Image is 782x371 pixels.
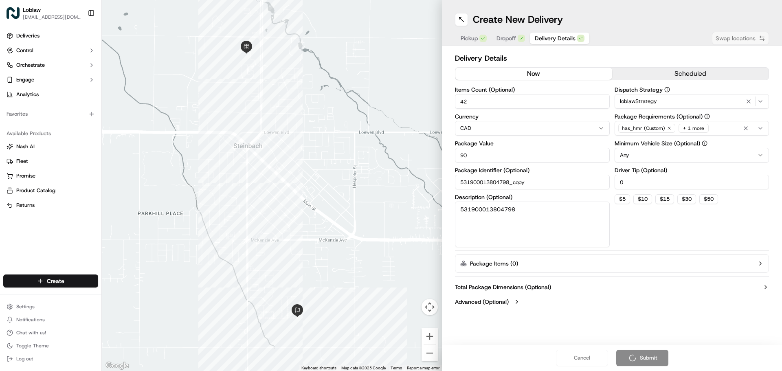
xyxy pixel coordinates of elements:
button: Package Requirements (Optional) [704,114,710,119]
input: Enter number of items [455,94,610,109]
span: Chat with us! [16,329,46,336]
span: Nash AI [16,143,35,150]
button: $5 [615,194,630,204]
span: Promise [16,172,35,180]
button: Package Items (0) [455,254,769,273]
button: Settings [3,301,98,312]
button: $15 [655,194,674,204]
span: • [68,148,70,155]
img: Google [104,360,131,371]
span: Engage [16,76,34,83]
h1: Create New Delivery [473,13,563,26]
input: Enter package identifier [455,175,610,189]
span: Create [47,277,64,285]
label: Package Identifier (Optional) [455,167,610,173]
img: 1736555255976-a54dd68f-1ca7-489b-9aae-adbdc363a1c4 [16,149,23,155]
div: Past conversations [8,106,55,112]
span: Delivery Details [535,34,576,42]
img: Joseph V. [8,140,21,154]
span: Settings [16,303,35,310]
button: Nash AI [3,140,98,153]
button: Chat with us! [3,327,98,338]
a: 💻API Documentation [66,179,134,193]
label: Dispatch Strategy [615,87,769,92]
button: Fleet [3,155,98,168]
span: Knowledge Base [16,182,62,190]
button: Minimum Vehicle Size (Optional) [702,140,707,146]
button: Keyboard shortcuts [301,365,336,371]
button: scheduled [612,68,769,80]
button: Engage [3,73,98,86]
span: [DATE] [72,148,89,155]
button: Start new chat [138,80,148,90]
button: [EMAIL_ADDRESS][DOMAIN_NAME] [23,14,81,20]
span: • [70,126,73,133]
label: Minimum Vehicle Size (Optional) [615,140,769,146]
label: Package Value [455,140,610,146]
img: 1736555255976-a54dd68f-1ca7-489b-9aae-adbdc363a1c4 [8,78,23,92]
button: Zoom in [422,328,438,345]
div: 💻 [69,183,75,189]
button: Loblaw [23,6,41,14]
button: See all [126,104,148,114]
label: Advanced (Optional) [455,298,509,306]
button: Zoom out [422,345,438,361]
a: Deliveries [3,29,98,42]
input: Got a question? Start typing here... [21,53,147,61]
img: Loblaw 12 agents [8,119,21,132]
button: now [455,68,612,80]
a: Open this area in Google Maps (opens a new window) [104,360,131,371]
div: 📗 [8,183,15,189]
label: Items Count (Optional) [455,87,610,92]
a: Powered byPylon [57,202,99,208]
label: Description (Optional) [455,194,610,200]
label: Package Items ( 0 ) [470,259,518,268]
span: 11:43 AM [75,126,98,133]
label: Package Requirements (Optional) [615,114,769,119]
h2: Delivery Details [455,53,769,64]
span: Loblaw 12 agents [25,126,68,133]
a: Analytics [3,88,98,101]
button: Dispatch Strategy [664,87,670,92]
button: Total Package Dimensions (Optional) [455,283,769,291]
a: Product Catalog [7,187,95,194]
div: Available Products [3,127,98,140]
a: Fleet [7,158,95,165]
span: Analytics [16,91,39,98]
button: $50 [699,194,718,204]
span: [PERSON_NAME] [25,148,66,155]
button: Map camera controls [422,299,438,315]
label: Driver Tip (Optional) [615,167,769,173]
a: Returns [7,202,95,209]
input: Enter driver tip amount [615,175,769,189]
button: Log out [3,353,98,364]
label: Total Package Dimensions (Optional) [455,283,551,291]
button: LoblawLoblaw[EMAIL_ADDRESS][DOMAIN_NAME] [3,3,84,23]
button: Create [3,274,98,288]
input: Enter package value [455,148,610,162]
span: has_hmr (Custom) [622,125,665,132]
button: Control [3,44,98,57]
span: API Documentation [77,182,131,190]
div: + 1 more [679,124,709,133]
button: $10 [633,194,652,204]
img: Loblaw [7,7,20,20]
span: Returns [16,202,35,209]
div: Start new chat [37,78,134,86]
button: Advanced (Optional) [455,298,769,306]
button: Notifications [3,314,98,325]
span: Log out [16,356,33,362]
label: Currency [455,114,610,119]
button: $30 [677,194,696,204]
span: Dropoff [496,34,516,42]
span: Deliveries [16,32,40,40]
div: We're available if you need us! [37,86,112,92]
button: Orchestrate [3,59,98,72]
textarea: 531900013804798 [455,202,610,247]
a: Promise [7,172,95,180]
img: 1756434665150-4e636765-6d04-44f2-b13a-1d7bbed723a0 [17,78,32,92]
div: Favorites [3,108,98,121]
a: Report a map error [407,366,439,370]
a: 📗Knowledge Base [5,179,66,193]
span: Notifications [16,316,45,323]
